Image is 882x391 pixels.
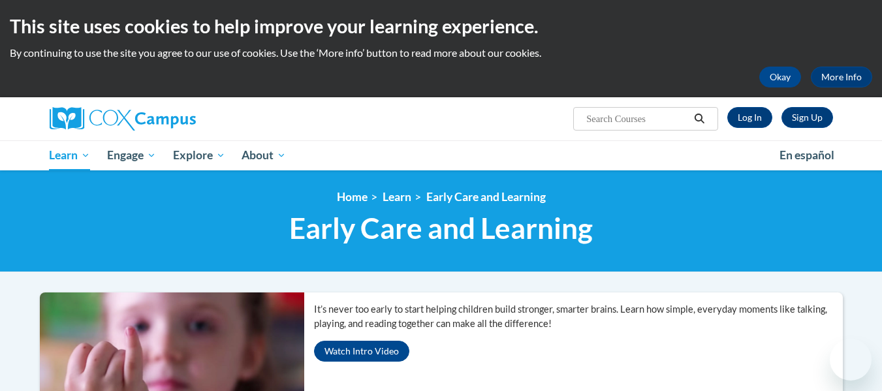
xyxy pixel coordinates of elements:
[165,140,234,170] a: Explore
[383,190,411,204] a: Learn
[41,140,99,170] a: Learn
[99,140,165,170] a: Engage
[689,111,709,127] button: Search
[585,111,689,127] input: Search Courses
[830,339,872,381] iframe: Button to launch messaging window
[233,140,294,170] a: About
[10,13,872,39] h2: This site uses cookies to help improve your learning experience.
[426,190,546,204] a: Early Care and Learning
[242,148,286,163] span: About
[10,46,872,60] p: By continuing to use the site you agree to our use of cookies. Use the ‘More info’ button to read...
[50,107,196,131] img: Cox Campus
[50,107,298,131] a: Cox Campus
[771,142,843,169] a: En español
[727,107,772,128] a: Log In
[314,341,409,362] button: Watch Intro Video
[314,302,843,331] p: It’s never too early to start helping children build stronger, smarter brains. Learn how simple, ...
[781,107,833,128] a: Register
[759,67,801,87] button: Okay
[173,148,225,163] span: Explore
[107,148,156,163] span: Engage
[30,140,853,170] div: Main menu
[49,148,90,163] span: Learn
[780,148,834,162] span: En español
[811,67,872,87] a: More Info
[289,211,593,245] span: Early Care and Learning
[337,190,368,204] a: Home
